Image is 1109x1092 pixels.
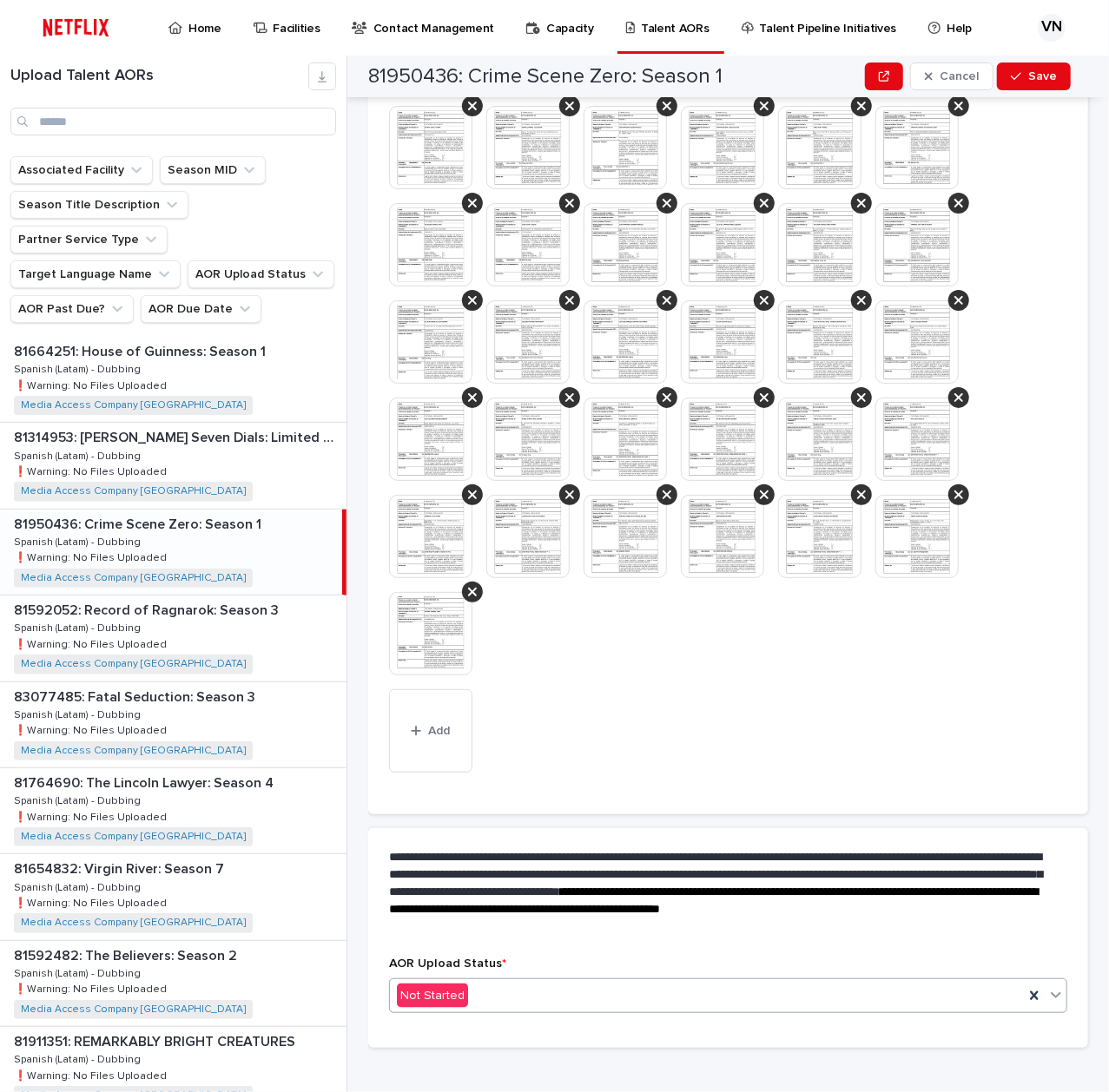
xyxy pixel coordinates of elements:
button: Add [389,689,472,773]
p: 81592482: The Believers: Season 2 [14,944,241,964]
div: VN [1038,14,1066,42]
p: 81592052: Record of Ragnarok: Season 3 [14,599,282,619]
p: ❗️Warning: No Files Uploaded [14,549,170,564]
p: ❗️Warning: No Files Uploaded [14,980,170,996]
p: ❗️Warning: No Files Uploaded [14,377,170,392]
p: Spanish (Latam) - Dubbing [14,792,144,807]
button: Save [997,62,1071,90]
h2: 81950436: Crime Scene Zero: Season 1 [368,64,723,89]
input: Search [10,108,336,135]
button: AOR Past Due? [10,295,134,323]
button: Target Language Name [10,260,181,288]
a: Media Access Company [GEOGRAPHIC_DATA] [21,572,246,584]
p: ❗️Warning: No Files Uploaded [14,721,170,737]
button: Season MID [160,156,266,184]
p: Spanish (Latam) - Dubbing [14,360,144,376]
button: AOR Due Date [141,295,261,323]
button: Associated Facility [10,156,153,184]
p: Spanish (Latam) - Dubbing [14,964,144,980]
a: Media Access Company [GEOGRAPHIC_DATA] [21,745,246,757]
span: Cancel [940,70,979,82]
a: Media Access Company [GEOGRAPHIC_DATA] [21,917,246,929]
a: Media Access Company [GEOGRAPHIC_DATA] [21,831,246,843]
p: 81664251: House of Guinness: Season 1 [14,340,269,360]
span: AOR Upload Status [389,957,506,970]
button: AOR Upload Status [188,260,334,288]
button: Cancel [910,62,993,90]
p: 81314953: Agatha Christie's Seven Dials: Limited Series [14,426,343,446]
p: ❗️Warning: No Files Uploaded [14,894,170,910]
div: Not Started [397,983,468,1009]
button: Partner Service Type [10,226,168,253]
p: 81911351: REMARKABLY BRIGHT CREATURES [14,1030,299,1050]
p: ❗️Warning: No Files Uploaded [14,808,170,824]
p: 81764690: The Lincoln Lawyer: Season 4 [14,772,277,792]
a: Media Access Company [GEOGRAPHIC_DATA] [21,658,246,670]
a: Media Access Company [GEOGRAPHIC_DATA] [21,399,246,411]
span: Save [1028,70,1057,82]
button: Season Title Description [10,191,188,219]
img: ifQbXi3ZQGMSEF7WDB7W [35,10,117,45]
p: Spanish (Latam) - Dubbing [14,878,144,894]
p: 83077485: Fatal Seduction: Season 3 [14,686,259,706]
p: Spanish (Latam) - Dubbing [14,447,144,463]
p: Spanish (Latam) - Dubbing [14,619,144,635]
p: 81654832: Virgin River: Season 7 [14,858,228,878]
p: 81950436: Crime Scene Zero: Season 1 [14,513,265,533]
a: Media Access Company [GEOGRAPHIC_DATA] [21,485,246,497]
p: ❗️Warning: No Files Uploaded [14,635,170,651]
p: Spanish (Latam) - Dubbing [14,1050,144,1066]
h1: Upload Talent AORs [10,67,308,86]
p: ❗️Warning: No Files Uploaded [14,463,170,478]
p: ❗️Warning: No Files Uploaded [14,1067,170,1082]
a: Media Access Company [GEOGRAPHIC_DATA] [21,1003,246,1016]
p: Spanish (Latam) - Dubbing [14,533,144,549]
span: Add [429,725,451,737]
p: Spanish (Latam) - Dubbing [14,706,144,721]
